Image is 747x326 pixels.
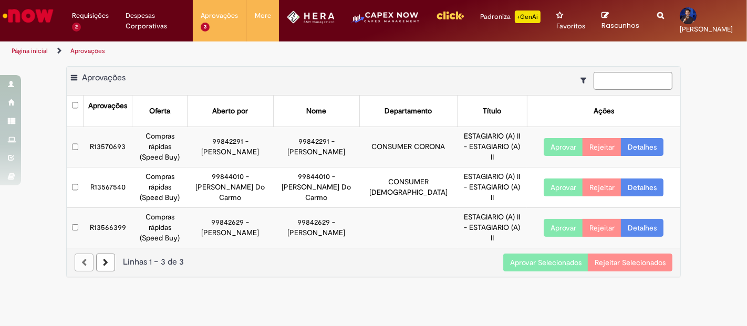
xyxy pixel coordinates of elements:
button: Rejeitar [583,138,621,156]
td: CONSUMER [DEMOGRAPHIC_DATA] [359,167,457,208]
a: Rascunhos [602,11,641,30]
th: Aprovações [83,96,132,127]
button: Rejeitar [583,178,621,196]
div: Linhas 1 − 3 de 3 [75,256,672,268]
div: Aberto por [212,106,248,117]
a: Aprovações [70,47,105,55]
td: CONSUMER CORONA [359,127,457,167]
span: 2 [72,23,81,31]
td: 99842629 - [PERSON_NAME] [273,208,359,248]
button: Aprovar [544,138,583,156]
div: Padroniza [480,10,541,23]
td: 99844010 - [PERSON_NAME] Do Carmo [187,167,273,208]
span: Rascunhos [602,20,640,30]
img: HeraLogo.png [287,10,335,24]
td: ESTAGIARIO (A) II - ESTAGIARIO (A) II [458,167,527,208]
td: ESTAGIARIO (A) II - ESTAGIARIO (A) II [458,208,527,248]
img: click_logo_yellow_360x200.png [436,7,464,23]
span: [PERSON_NAME] [680,25,733,34]
a: Página inicial [12,47,48,55]
td: 99842629 - [PERSON_NAME] [187,208,273,248]
img: ServiceNow [1,5,55,26]
td: 99844010 - [PERSON_NAME] Do Carmo [273,167,359,208]
div: Aprovações [88,101,127,111]
a: Detalhes [621,138,663,156]
i: Mostrar filtros para: Suas Solicitações [580,77,592,84]
span: More [255,10,271,21]
td: ESTAGIARIO (A) II - ESTAGIARIO (A) II [458,127,527,167]
p: +GenAi [515,10,541,23]
button: Rejeitar [583,219,621,237]
span: Despesas Corporativas [126,10,185,31]
div: Oferta [149,106,170,117]
td: 99842291 - [PERSON_NAME] [187,127,273,167]
span: Favoritos [556,21,585,31]
div: Departamento [385,106,432,117]
span: Aprovações [82,72,126,83]
td: R13566399 [83,208,132,248]
div: Ações [594,106,614,117]
ul: Trilhas de página [8,41,490,61]
td: Compras rápidas (Speed Buy) [132,167,188,208]
span: Aprovações [201,10,238,21]
a: Detalhes [621,219,663,237]
td: Compras rápidas (Speed Buy) [132,127,188,167]
button: Aprovar [544,178,583,196]
img: CapexLogo5.png [350,10,420,31]
button: Aprovar Selecionados [503,254,588,271]
div: Título [483,106,501,117]
button: Rejeitar Selecionados [588,254,672,271]
span: 3 [201,23,210,31]
button: Aprovar [544,219,583,237]
span: Requisições [72,10,109,21]
td: Compras rápidas (Speed Buy) [132,208,188,248]
div: Nome [306,106,326,117]
td: R13567540 [83,167,132,208]
a: Detalhes [621,178,663,196]
td: R13570693 [83,127,132,167]
td: 99842291 - [PERSON_NAME] [273,127,359,167]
